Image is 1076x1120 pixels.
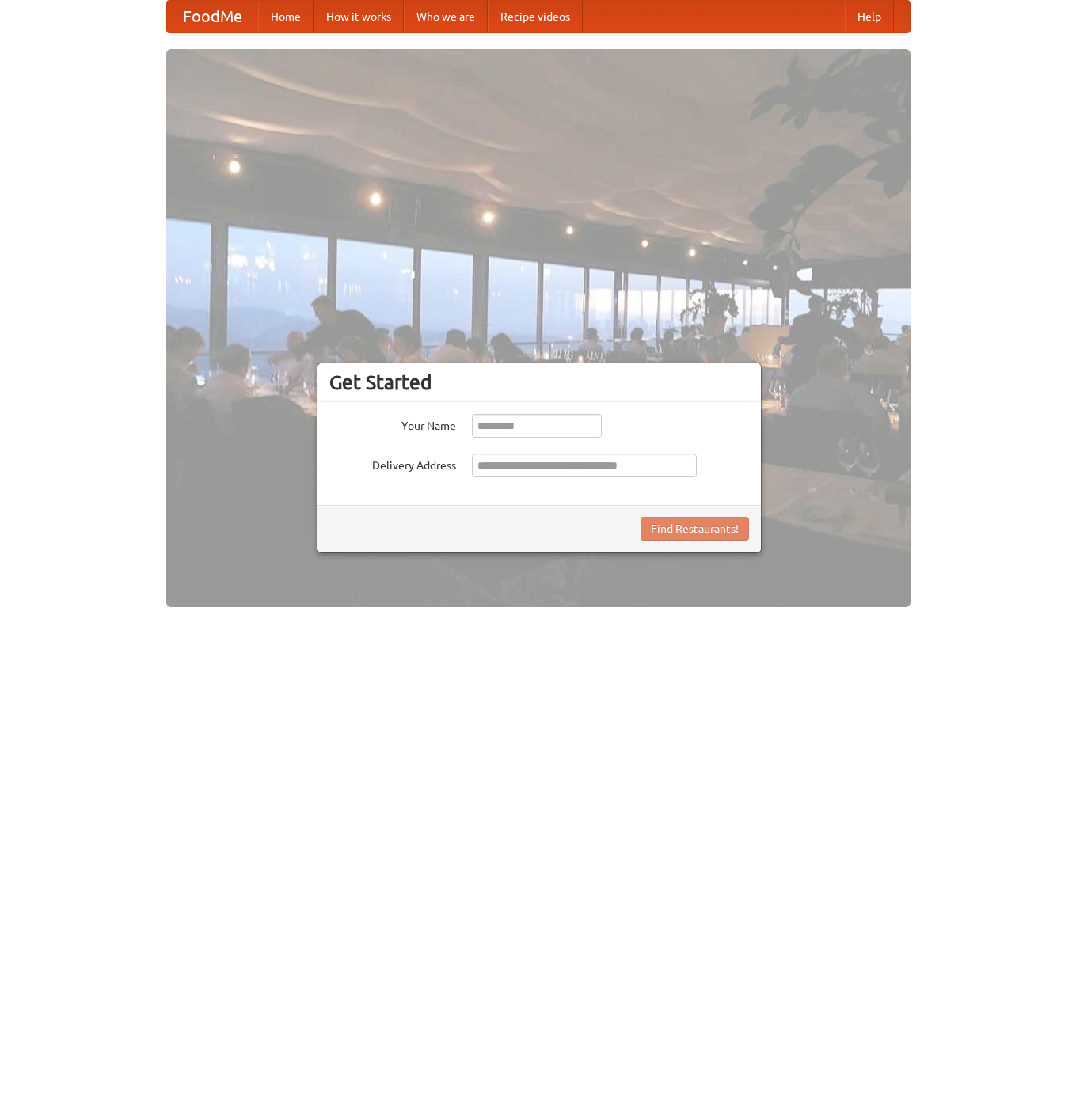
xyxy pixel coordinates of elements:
[404,1,488,32] a: Who we are
[258,1,314,32] a: Home
[488,1,583,32] a: Recipe videos
[314,1,404,32] a: How it works
[329,370,749,394] h3: Get Started
[641,517,749,541] button: Find Restaurants!
[329,414,456,434] label: Your Name
[329,454,456,473] label: Delivery Address
[167,1,258,32] a: FoodMe
[845,1,894,32] a: Help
